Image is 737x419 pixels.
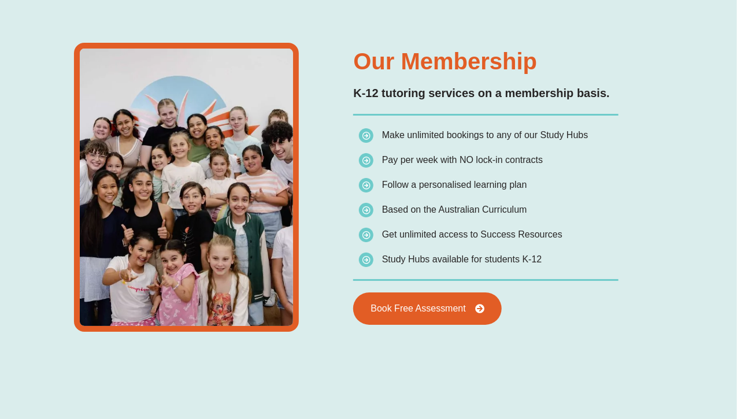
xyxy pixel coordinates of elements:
button: Add or edit images [308,1,324,17]
iframe: Chat Widget [545,289,737,419]
button: Text [276,1,292,17]
span: Study Hubs available for students K-12 [382,254,542,264]
p: K-12 tutoring services on a membership basis. [353,84,609,102]
a: Book Free Assessment [353,292,502,325]
span: of ⁨0⁩ [69,1,86,17]
img: icon-list.png [359,178,373,192]
img: icon-list.png [359,153,373,168]
img: icon-list.png [359,253,373,267]
span: Follow a personalised learning plan [382,180,527,190]
img: icon-list.png [359,128,373,143]
span: Based on the Australian Curriculum [382,205,527,214]
span: Get unlimited access to Success Resources [382,229,562,239]
span: Make unlimited bookings to any of our Study Hubs [382,130,588,140]
h3: Our Membership [353,50,537,73]
img: icon-list.png [359,228,373,242]
span: Pay per week with NO lock-in contracts [382,155,543,165]
span: Book Free Assessment [371,304,466,313]
img: icon-list.png [359,203,373,217]
button: Draw [292,1,308,17]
